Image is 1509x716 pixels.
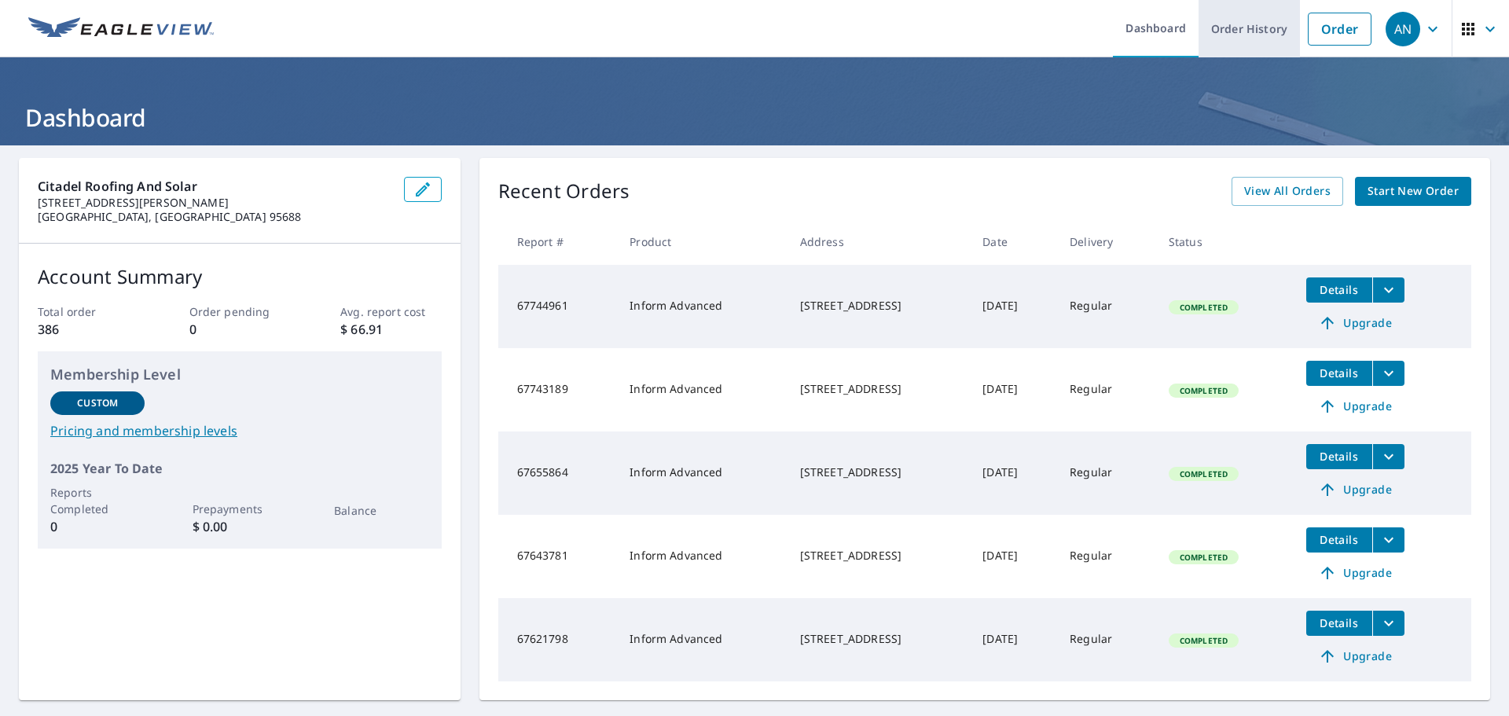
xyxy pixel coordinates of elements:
td: Regular [1057,348,1156,431]
th: Report # [498,218,618,265]
td: Inform Advanced [617,515,788,598]
td: [DATE] [970,515,1057,598]
p: 0 [189,320,290,339]
td: 67621798 [498,598,618,681]
a: Upgrade [1306,477,1404,502]
span: Completed [1170,552,1237,563]
button: filesDropdownBtn-67643781 [1372,527,1404,553]
p: Reports Completed [50,484,145,517]
td: Regular [1057,515,1156,598]
button: detailsBtn-67643781 [1306,527,1372,553]
a: Pricing and membership levels [50,421,429,440]
p: [GEOGRAPHIC_DATA], [GEOGRAPHIC_DATA] 95688 [38,210,391,224]
button: detailsBtn-67744961 [1306,277,1372,303]
span: Details [1316,449,1363,464]
button: filesDropdownBtn-67744961 [1372,277,1404,303]
td: [DATE] [970,265,1057,348]
p: Total order [38,303,138,320]
span: Completed [1170,635,1237,646]
img: EV Logo [28,17,214,41]
td: Inform Advanced [617,348,788,431]
a: View All Orders [1232,177,1343,206]
div: AN [1386,12,1420,46]
td: [DATE] [970,348,1057,431]
th: Date [970,218,1057,265]
div: [STREET_ADDRESS] [800,548,958,564]
td: [DATE] [970,598,1057,681]
span: Start New Order [1368,182,1459,201]
p: 386 [38,320,138,339]
p: $ 0.00 [193,517,287,536]
td: 67744961 [498,265,618,348]
p: 0 [50,517,145,536]
button: detailsBtn-67621798 [1306,611,1372,636]
p: [STREET_ADDRESS][PERSON_NAME] [38,196,391,210]
span: Upgrade [1316,314,1395,332]
td: 67655864 [498,431,618,515]
p: $ 66.91 [340,320,441,339]
button: filesDropdownBtn-67621798 [1372,611,1404,636]
button: filesDropdownBtn-67743189 [1372,361,1404,386]
a: Upgrade [1306,560,1404,586]
span: Details [1316,532,1363,547]
a: Order [1308,13,1371,46]
td: Regular [1057,598,1156,681]
p: 2025 Year To Date [50,459,429,478]
p: Order pending [189,303,290,320]
span: View All Orders [1244,182,1331,201]
p: Membership Level [50,364,429,385]
a: Upgrade [1306,644,1404,669]
td: Inform Advanced [617,431,788,515]
p: Balance [334,502,428,519]
td: 67743189 [498,348,618,431]
a: Upgrade [1306,394,1404,419]
td: Inform Advanced [617,598,788,681]
span: Upgrade [1316,397,1395,416]
p: Citadel Roofing And Solar [38,177,391,196]
a: Upgrade [1306,310,1404,336]
td: Regular [1057,431,1156,515]
th: Status [1156,218,1294,265]
button: detailsBtn-67655864 [1306,444,1372,469]
span: Upgrade [1316,647,1395,666]
span: Completed [1170,468,1237,479]
div: [STREET_ADDRESS] [800,298,958,314]
span: Details [1316,615,1363,630]
span: Details [1316,282,1363,297]
p: Account Summary [38,263,442,291]
span: Completed [1170,302,1237,313]
button: detailsBtn-67743189 [1306,361,1372,386]
th: Delivery [1057,218,1156,265]
p: Prepayments [193,501,287,517]
span: Upgrade [1316,480,1395,499]
p: Recent Orders [498,177,630,206]
span: Details [1316,365,1363,380]
div: [STREET_ADDRESS] [800,464,958,480]
td: Regular [1057,265,1156,348]
p: Avg. report cost [340,303,441,320]
span: Completed [1170,385,1237,396]
td: 67643781 [498,515,618,598]
p: Custom [77,396,118,410]
div: [STREET_ADDRESS] [800,631,958,647]
th: Address [788,218,971,265]
span: Upgrade [1316,564,1395,582]
td: [DATE] [970,431,1057,515]
div: [STREET_ADDRESS] [800,381,958,397]
h1: Dashboard [19,101,1490,134]
button: filesDropdownBtn-67655864 [1372,444,1404,469]
a: Start New Order [1355,177,1471,206]
td: Inform Advanced [617,265,788,348]
th: Product [617,218,788,265]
